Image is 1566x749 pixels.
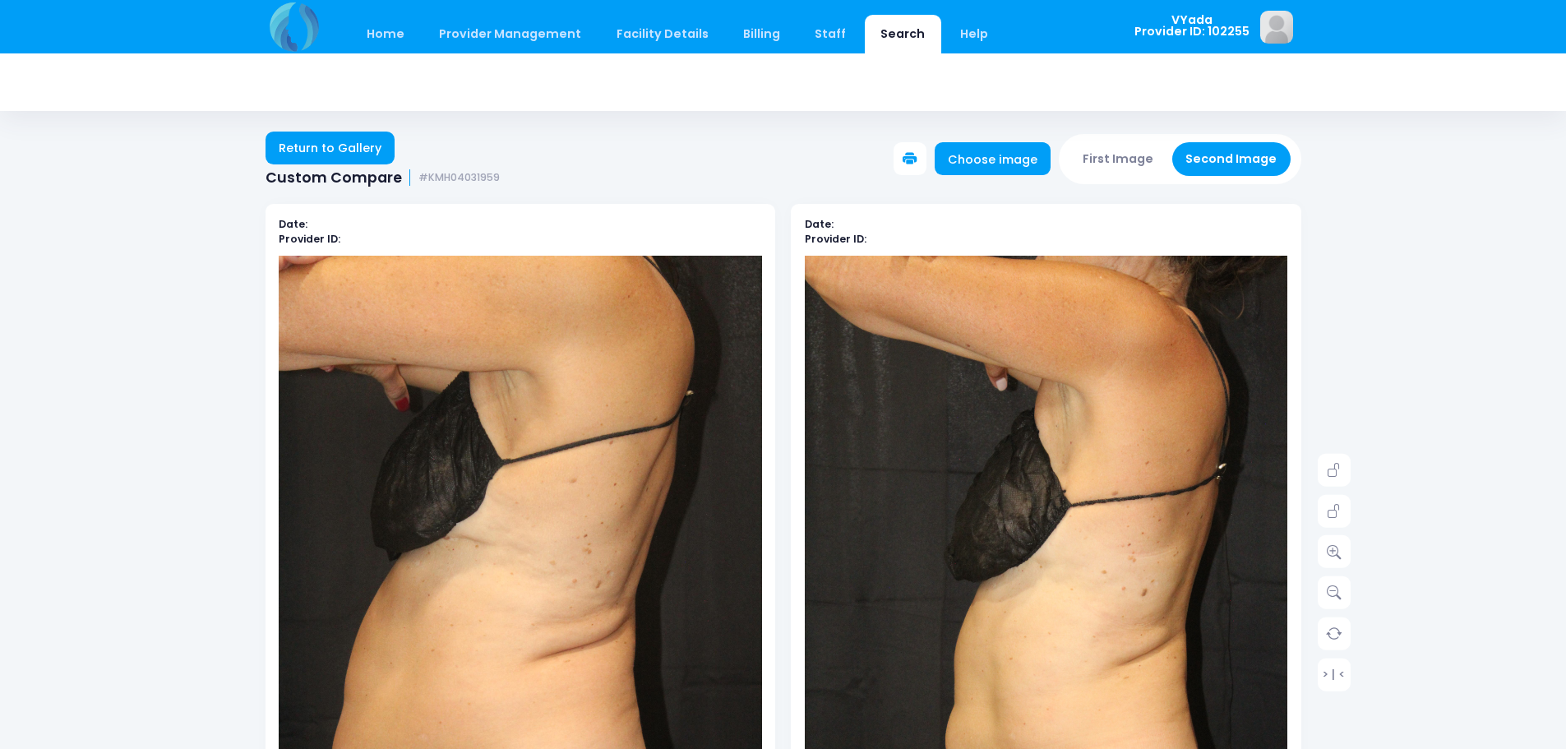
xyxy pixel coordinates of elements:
a: Facility Details [600,15,724,53]
b: Provider ID: [279,232,340,246]
a: Return to Gallery [266,132,395,164]
button: First Image [1069,142,1167,176]
a: > | < [1318,658,1351,691]
a: Home [351,15,421,53]
a: Help [944,15,1004,53]
b: Date: [805,217,834,231]
a: Search [865,15,941,53]
img: image [1260,11,1293,44]
span: VYada Provider ID: 102255 [1134,14,1250,38]
b: Date: [279,217,307,231]
button: Second Image [1172,142,1291,176]
a: Choose image [935,142,1051,175]
a: Provider Management [423,15,598,53]
a: Billing [727,15,796,53]
a: Staff [799,15,862,53]
small: #KMH04031959 [418,172,500,184]
b: Provider ID: [805,232,866,246]
span: Custom Compare [266,169,402,187]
